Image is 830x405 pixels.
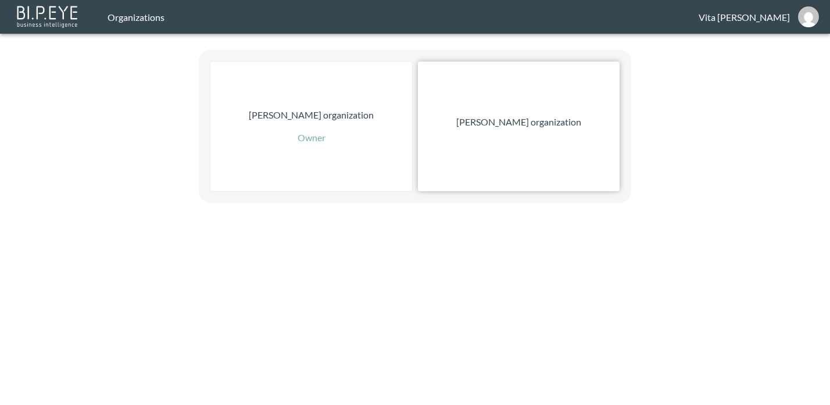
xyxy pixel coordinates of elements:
[798,6,819,27] img: 05760d7fbba6d9f9ba6d42e1192bc5ed
[456,115,581,129] p: [PERSON_NAME] organization
[298,131,325,145] p: Owner
[15,3,81,29] img: bipeye-logo
[108,12,699,23] div: Organizations
[699,12,790,23] div: Vita [PERSON_NAME]
[790,3,827,31] button: vnipane@mutualart.com
[249,108,374,122] p: [PERSON_NAME] organization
